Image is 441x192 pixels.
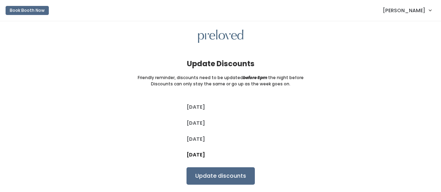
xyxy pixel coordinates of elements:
[198,30,243,43] img: preloved logo
[187,120,205,127] label: [DATE]
[376,3,438,18] a: [PERSON_NAME]
[151,81,290,87] small: Discounts can only stay the same or go up as the week goes on.
[187,60,254,68] h4: Update Discounts
[6,6,49,15] button: Book Booth Now
[187,103,205,111] label: [DATE]
[187,167,255,185] input: Update discounts
[138,75,304,81] small: Friendly reminder, discounts need to be updated the night before
[6,3,49,18] a: Book Booth Now
[243,75,267,80] i: before 6pm
[187,136,205,143] label: [DATE]
[383,7,425,14] span: [PERSON_NAME]
[187,151,205,159] label: [DATE]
